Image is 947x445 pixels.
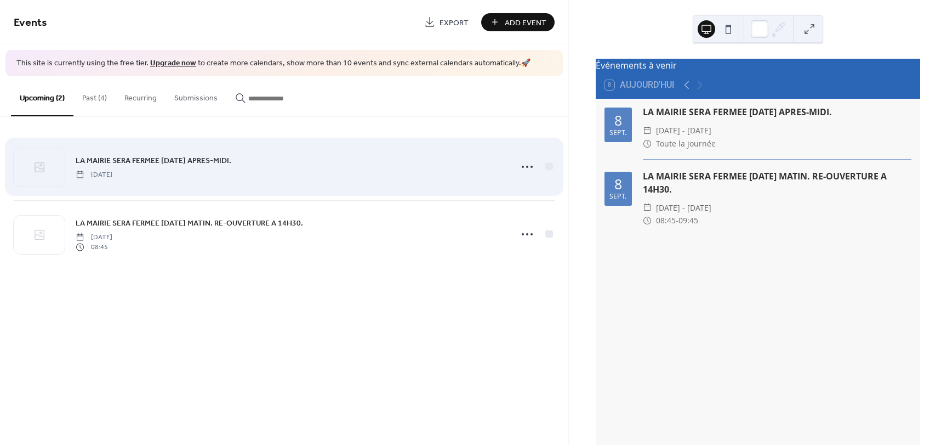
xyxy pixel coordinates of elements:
div: sept. [609,129,626,137]
span: 08:45 [76,243,112,252]
span: Export [440,17,469,29]
span: 08:45 [656,214,676,227]
span: [DATE] - [DATE] [656,124,711,137]
button: Submissions [166,76,226,115]
div: sept. [609,193,626,200]
button: Add Event [481,13,555,31]
span: Toute la journée [656,137,716,150]
div: LA MAIRIE SERA FERMEE [DATE] MATIN. RE-OUVERTURE A 14H30. [643,170,911,196]
button: Recurring [116,76,166,115]
span: [DATE] - [DATE] [656,201,711,215]
div: 8 [614,177,622,191]
div: ​ [643,124,652,137]
div: ​ [643,201,652,215]
span: [DATE] [76,170,112,179]
span: - [676,214,678,227]
div: LA MAIRIE SERA FERMEE [DATE] APRES-MIDI. [643,105,911,119]
button: Past (4) [73,76,116,115]
div: ​ [643,214,652,227]
span: This site is currently using the free tier. to create more calendars, show more than 10 events an... [16,58,530,69]
div: ​ [643,137,652,150]
span: Events [14,12,47,33]
a: LA MAIRIE SERA FERMEE [DATE] MATIN. RE-OUVERTURE A 14H30. [76,217,303,229]
span: Add Event [505,17,546,29]
div: 8 [614,114,622,127]
span: 09:45 [678,214,698,227]
span: [DATE] [76,232,112,242]
a: Export [416,13,477,31]
div: Événements à venir [596,59,920,72]
a: Upgrade now [150,56,196,71]
button: Upcoming (2) [11,76,73,116]
a: LA MAIRIE SERA FERMEE [DATE] APRES-MIDI. [76,154,231,167]
span: LA MAIRIE SERA FERMEE [DATE] APRES-MIDI. [76,155,231,166]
